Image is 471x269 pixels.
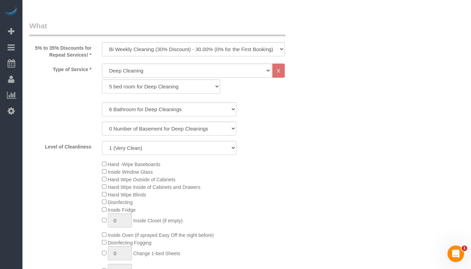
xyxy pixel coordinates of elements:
span: Disinfecting Fogging [108,240,152,246]
span: Hand Wipe Blinds [108,192,146,198]
legend: What [29,21,285,36]
img: Automaid Logo [4,7,18,17]
span: Inside Fridge [108,207,136,213]
span: Inside Window Glass [108,169,153,175]
span: Change 1-bed Sheets [133,251,180,256]
span: Hand Wipe Outside of Cabinets [108,177,176,182]
span: Inside Oven (if sprayed Easy Off the night before) [108,232,214,238]
label: 5% to 35% Discounts for Repeat Services! * [24,42,97,58]
span: Hand Wipe Inside of Cabinets and Drawers [108,184,200,190]
span: Hand -Wipe Baseboards [108,162,161,167]
label: Level of Cleanliness [24,141,97,150]
iframe: Intercom live chat [448,246,464,262]
span: Disinfecting [108,200,133,205]
span: 1 [462,246,467,251]
span: Inside Closet (if empty) [133,218,182,223]
label: Type of Service * [24,64,97,73]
